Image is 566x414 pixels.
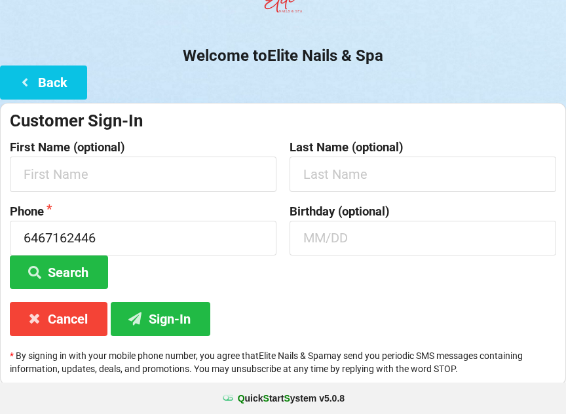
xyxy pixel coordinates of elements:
[10,221,276,255] input: 1234567890
[10,205,276,218] label: Phone
[10,157,276,191] input: First Name
[290,157,556,191] input: Last Name
[284,393,290,404] span: S
[263,393,269,404] span: S
[290,205,556,218] label: Birthday (optional)
[111,302,210,335] button: Sign-In
[238,393,245,404] span: Q
[10,302,107,335] button: Cancel
[290,221,556,255] input: MM/DD
[10,141,276,154] label: First Name (optional)
[10,255,108,289] button: Search
[238,392,345,405] b: uick tart ystem v 5.0.8
[10,349,556,375] p: By signing in with your mobile phone number, you agree that Elite Nails & Spa may send you period...
[221,392,235,405] img: favicon.ico
[290,141,556,154] label: Last Name (optional)
[10,110,556,132] div: Customer Sign-In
